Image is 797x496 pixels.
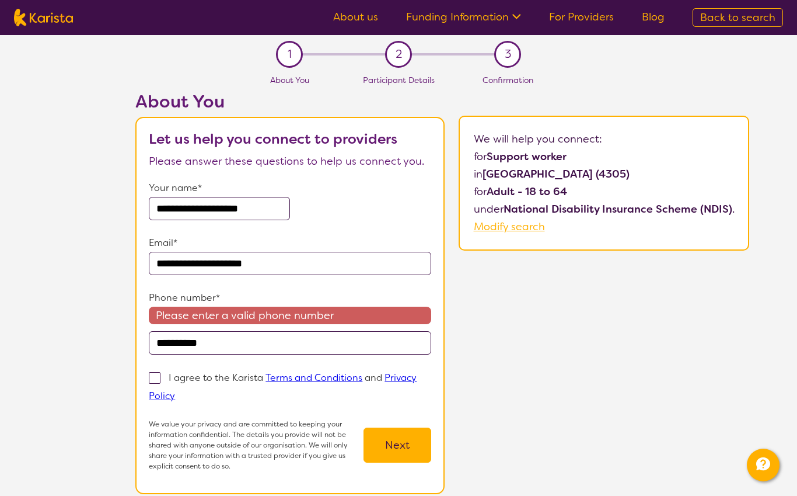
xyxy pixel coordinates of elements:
p: Phone number* [149,289,431,307]
a: Terms and Conditions [265,372,362,384]
span: Confirmation [483,75,533,85]
b: [GEOGRAPHIC_DATA] (4305) [483,167,630,181]
p: I agree to the Karista and [149,372,417,402]
a: Blog [642,10,665,24]
p: We value your privacy and are committed to keeping your information confidential. The details you... [149,419,363,471]
h2: About You [135,91,445,112]
p: Email* [149,234,431,252]
p: under . [474,200,735,218]
span: 1 [288,46,292,63]
span: About You [270,75,309,85]
span: 2 [396,46,402,63]
p: Your name* [149,179,431,197]
a: For Providers [549,10,614,24]
a: About us [333,10,378,24]
button: Channel Menu [747,449,779,481]
a: Funding Information [406,10,521,24]
button: Next [363,428,431,463]
span: 3 [505,46,511,63]
b: Support worker [487,150,567,164]
p: Please answer these questions to help us connect you. [149,152,431,170]
b: National Disability Insurance Scheme (NDIS) [504,202,732,216]
span: Participant Details [363,75,435,85]
b: Let us help you connect to providers [149,130,397,148]
p: for [474,148,735,165]
span: Back to search [700,11,775,25]
b: Adult - 18 to 64 [487,185,567,199]
p: in [474,165,735,183]
span: Please enter a valid phone number [149,307,431,324]
p: for [474,183,735,200]
a: Modify search [474,220,545,234]
img: Karista logo [14,9,73,26]
a: Back to search [693,8,783,27]
p: We will help you connect: [474,130,735,148]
